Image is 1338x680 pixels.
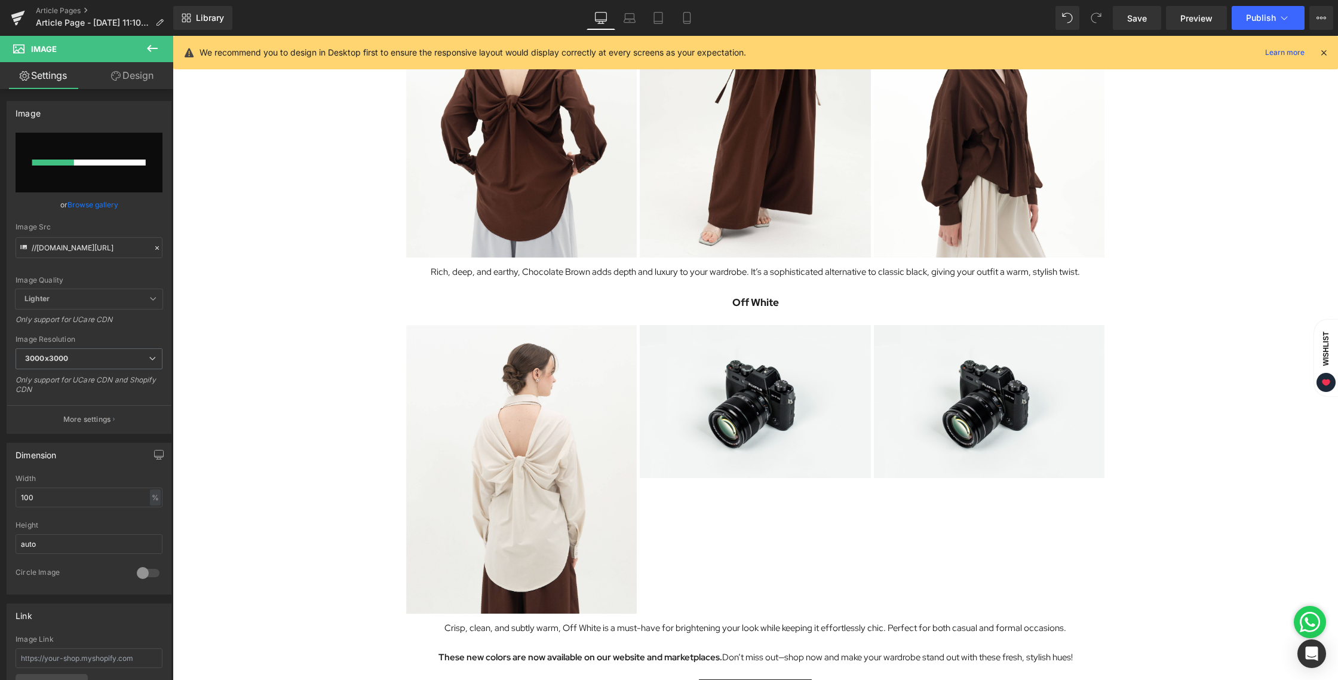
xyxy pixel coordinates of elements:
a: Learn more [1260,45,1309,60]
div: Image Src [16,223,162,231]
span: Save [1127,12,1147,24]
a: Browse gallery [67,194,118,215]
p: We recommend you to design in Desktop first to ensure the responsive layout would display correct... [200,46,746,59]
a: Preview [1166,6,1227,30]
input: auto [16,488,162,507]
p: More settings [63,414,111,425]
div: Dimension [16,443,57,460]
strong: These new colors are now available on our website and marketplaces. [266,615,550,627]
a: Laptop [615,6,644,30]
div: Image [16,102,41,118]
div: Width [16,474,162,483]
button: Publish [1232,6,1305,30]
a: Mobile [673,6,701,30]
button: Undo [1055,6,1079,30]
span: Image [31,44,57,54]
b: 3000x3000 [25,354,68,363]
a: Tablet [644,6,673,30]
div: Height [16,521,162,529]
button: Redo [1084,6,1108,30]
p: Don’t miss out—shop now and make your wardrobe stand out with these fresh, stylish hues! [234,614,932,629]
div: % [150,489,161,506]
div: Circle Image [16,568,125,580]
a: Desktop [587,6,615,30]
a: Design [89,62,176,89]
div: Image Quality [16,276,162,284]
p: Rich, deep, and earthy, Chocolate Brown adds depth and luxury to your wardrobe. It’s a sophistica... [234,229,932,244]
button: More [1309,6,1333,30]
p: Crisp, clean, and subtly warm, Off White is a must-have for brightening your look while keeping i... [234,585,932,600]
div: Image Resolution [16,335,162,344]
a: DISCOVER MORE [526,644,639,669]
input: Link [16,237,162,258]
div: Open Intercom Messenger [1297,639,1326,668]
span: Article Page - [DATE] 11:10:30 [36,18,151,27]
input: https://your-shop.myshopify.com [16,648,162,668]
span: Library [196,13,224,23]
span: Preview [1180,12,1213,24]
div: Only support for UCare CDN and Shopify CDN [16,375,162,402]
div: Only support for UCare CDN [16,315,162,332]
input: auto [16,534,162,554]
div: or [16,198,162,211]
button: More settings [7,405,171,433]
a: New Library [173,6,232,30]
b: Lighter [24,294,50,303]
div: Image Link [16,635,162,644]
span: Publish [1246,13,1276,23]
a: Article Pages [36,6,173,16]
div: Link [16,604,32,621]
p: Off White [234,258,932,275]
